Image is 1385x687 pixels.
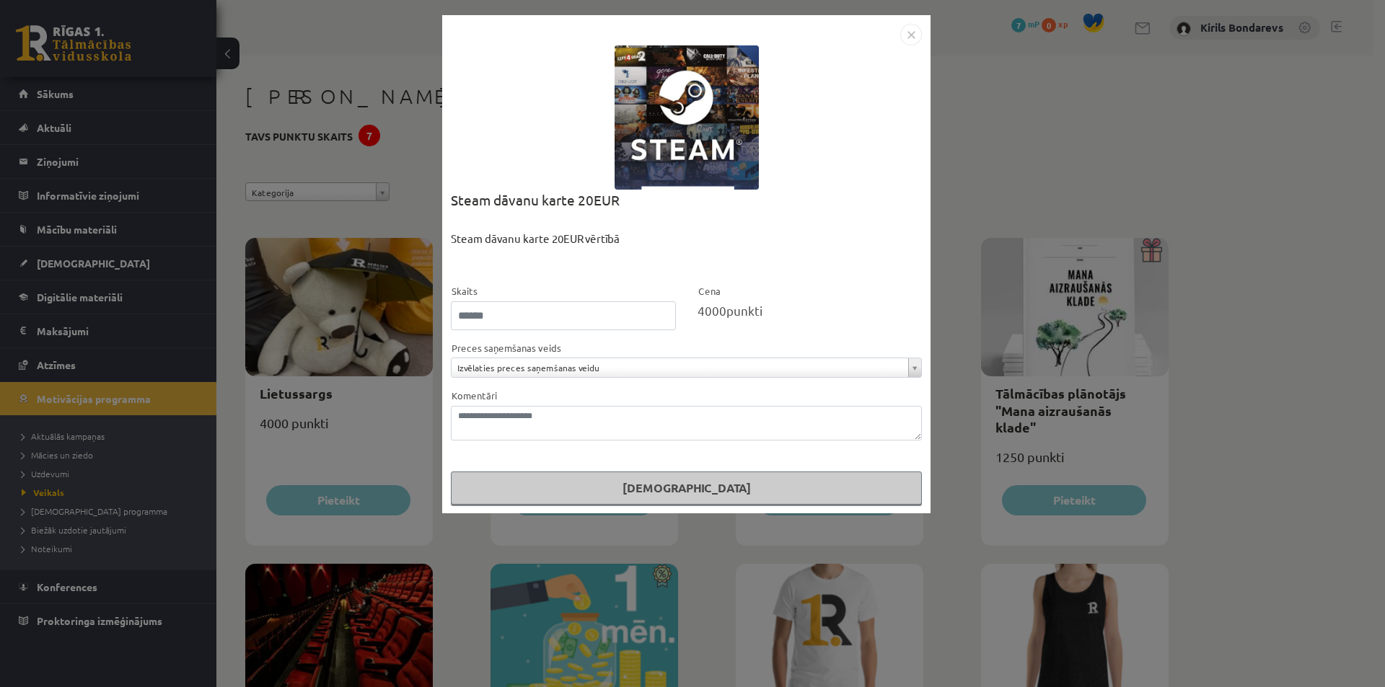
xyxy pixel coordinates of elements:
span: 4000 [698,303,726,318]
button: [DEMOGRAPHIC_DATA] [451,471,922,505]
label: Preces saņemšanas veids [451,341,561,355]
a: Close [900,26,922,40]
img: motivation-modal-close-c4c6120e38224f4335eb81b515c8231475e344d61debffcd306e703161bf1fac.png [900,24,922,45]
label: Cena [698,284,721,298]
div: Steam dāvanu karte 20EUR vērtībā [451,231,922,283]
a: Izvēlaties preces saņemšanas veidu [452,358,921,377]
span: Izvēlaties preces saņemšanas veidu [457,358,902,377]
label: Komentāri [451,389,497,403]
div: Steam dāvanu karte 20EUR [451,190,922,231]
div: punkti [698,301,923,320]
label: Skaits [451,284,478,298]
